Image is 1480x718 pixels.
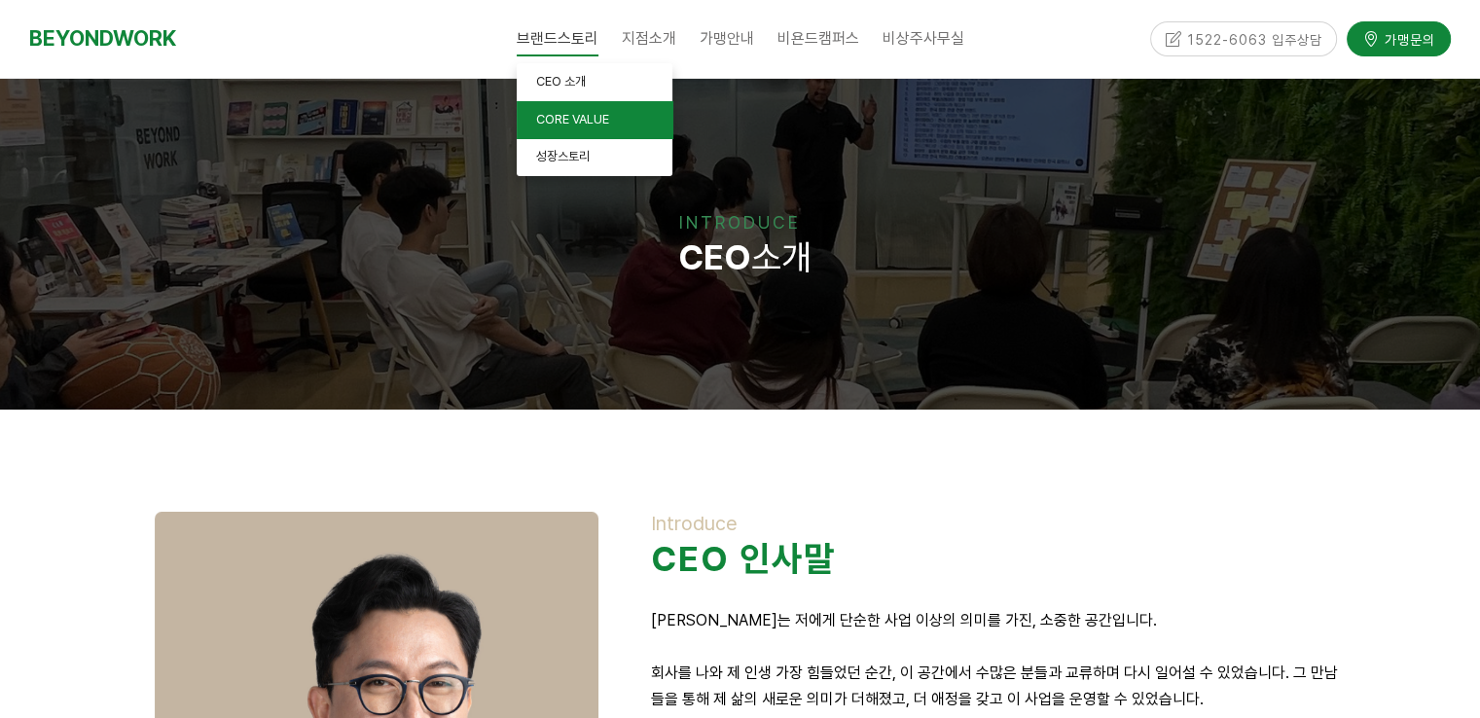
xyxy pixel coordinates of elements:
span: 비상주사무실 [883,29,964,48]
a: 가맹문의 [1347,21,1451,55]
a: 성장스토리 [517,138,672,176]
strong: CEO 인사말 [651,538,836,580]
span: 가맹안내 [700,29,754,48]
span: 가맹문의 [1379,29,1435,49]
p: [PERSON_NAME]는 저에게 단순한 사업 이상의 의미를 가진, 소중한 공간입니다. [651,607,1349,633]
a: CEO 소개 [517,63,672,101]
span: 소개 [669,236,812,278]
a: 가맹안내 [688,15,766,63]
a: BEYONDWORK [29,20,176,56]
a: CORE VALUE [517,101,672,139]
span: Introduce [651,512,738,535]
p: 회사를 나와 제 인생 가장 힘들었던 순간, 이 공간에서 수많은 분들과 교류하며 다시 일어설 수 있었습니다. 그 만남들을 통해 제 삶의 새로운 의미가 더해졌고, 더 애정을 갖고... [651,660,1349,712]
a: 지점소개 [610,15,688,63]
a: 비상주사무실 [871,15,976,63]
span: 성장스토리 [536,149,590,163]
span: CEO 소개 [536,74,586,89]
a: 브랜드스토리 [505,15,610,63]
span: INTRODUCE [679,212,801,233]
strong: CEO [678,236,751,278]
a: 비욘드캠퍼스 [766,15,871,63]
span: 비욘드캠퍼스 [777,29,859,48]
span: 지점소개 [622,29,676,48]
span: CORE VALUE [536,112,609,126]
span: 브랜드스토리 [517,20,598,56]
